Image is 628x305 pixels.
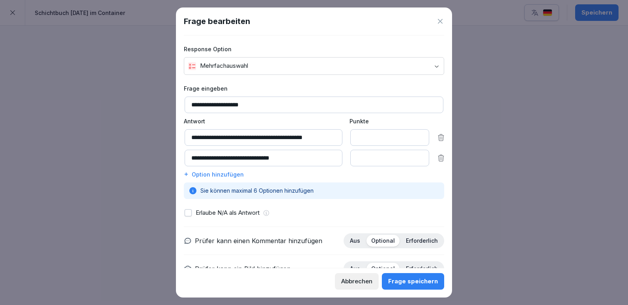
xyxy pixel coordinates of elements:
[350,117,428,125] p: Punkte
[184,45,444,53] label: Response Option
[195,264,291,273] p: Prüfer kann ein Bild hinzufügen
[335,273,379,290] button: Abbrechen
[184,117,342,125] p: Antwort
[406,265,438,272] p: Erforderlich
[195,236,322,245] p: Prüfer kann einen Kommentar hinzufügen
[341,277,372,286] div: Abbrechen
[184,170,444,179] div: Option hinzufügen
[371,237,395,244] p: Optional
[184,182,444,199] div: Sie können maximal 6 Optionen hinzufügen
[371,265,395,272] p: Optional
[350,237,360,244] p: Aus
[184,84,444,93] label: Frage eingeben
[382,273,444,290] button: Frage speichern
[350,265,360,272] p: Aus
[196,208,260,218] p: Erlaube N/A als Antwort
[406,237,438,244] p: Erforderlich
[388,277,438,286] div: Frage speichern
[184,15,250,27] h1: Frage bearbeiten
